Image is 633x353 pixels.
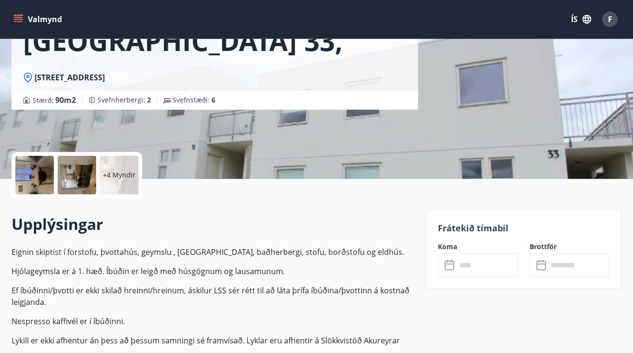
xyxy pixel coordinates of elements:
[98,95,151,105] span: Svefnherbergi :
[12,11,66,28] button: menu
[12,214,414,235] h2: Upplýsingar
[608,14,612,25] span: F
[33,94,76,106] span: Stærð :
[12,315,414,327] p: Nespresso kaffivél er í íbúðinni.
[211,95,215,104] span: 6
[566,11,596,28] button: ÍS
[35,72,105,83] span: [STREET_ADDRESS]
[55,95,76,105] span: 90 m2
[103,170,136,180] p: +4 Myndir
[12,265,414,277] p: Hjólageymsla er á 1. hæð. Íbúðin er leigð með húsgögnum og lausamunum.
[147,95,151,104] span: 2
[438,242,518,252] label: Koma
[598,8,621,31] button: F
[12,285,414,308] p: Ef íbúðinni/þvotti er ekki skilað hreinni/hreinum, áskilur LSS sér rétt til að láta þrífa íbúðina...
[173,95,215,105] span: Svefnstæði :
[12,335,414,346] p: Lykill er ekki afhentur án þess að þessum samningi sé framvísað. Lyklar eru afhentir á Slökkvistö...
[12,246,414,258] p: Eignin skiptist í forstofu, þvottahús, geymslu , [GEOGRAPHIC_DATA], baðherbergi, stofu, borðstofu...
[438,222,609,234] p: Frátekið tímabil
[530,242,610,252] label: Brottför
